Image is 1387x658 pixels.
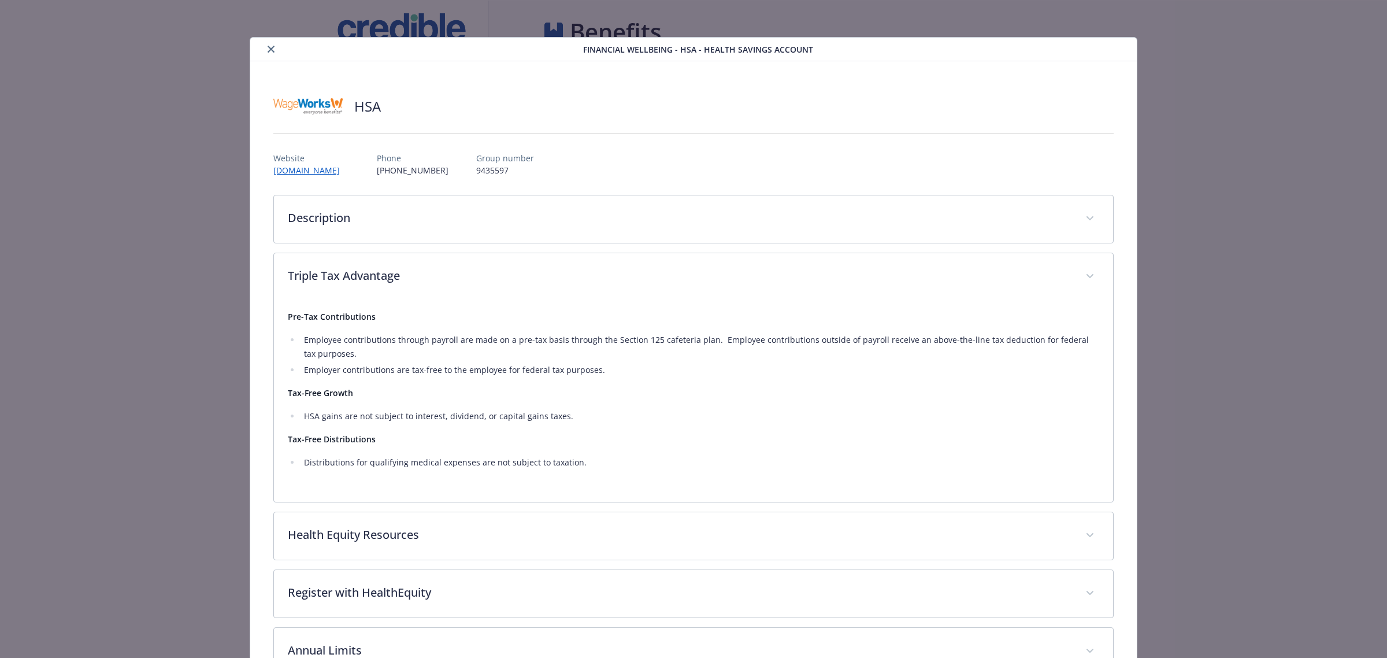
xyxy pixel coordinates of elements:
h2: HSA [354,97,381,116]
strong: Pre-Tax Contributions [288,311,376,322]
p: Description [288,209,1071,227]
button: close [264,42,278,56]
p: 9435597 [476,164,534,176]
li: Employer contributions are tax-free to the employee for federal tax purposes. [301,363,1099,377]
p: Register with HealthEquity [288,584,1071,601]
div: Register with HealthEquity [274,570,1113,618]
p: [PHONE_NUMBER] [377,164,448,176]
span: Financial Wellbeing - HSA - Health Savings Account [583,43,813,56]
div: Triple Tax Advantage [274,253,1113,301]
p: Phone [377,152,448,164]
img: WageWorks [273,89,343,124]
p: Triple Tax Advantage [288,267,1071,284]
li: Employee contributions through payroll are made on a pre-tax basis through the Section 125 cafete... [301,333,1099,361]
div: Health Equity Resources [274,512,1113,560]
li: Distributions for qualifying medical expenses are not subject to taxation. [301,456,1099,470]
strong: Tax-Free Growth [288,387,353,398]
div: Triple Tax Advantage [274,301,1113,502]
a: [DOMAIN_NAME] [273,165,349,176]
div: Description [274,195,1113,243]
p: Health Equity Resources [288,526,1071,544]
li: HSA gains are not subject to interest, dividend, or capital gains taxes. [301,409,1099,423]
p: Group number [476,152,534,164]
strong: Tax-Free Distributions [288,434,376,445]
p: Website [273,152,349,164]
